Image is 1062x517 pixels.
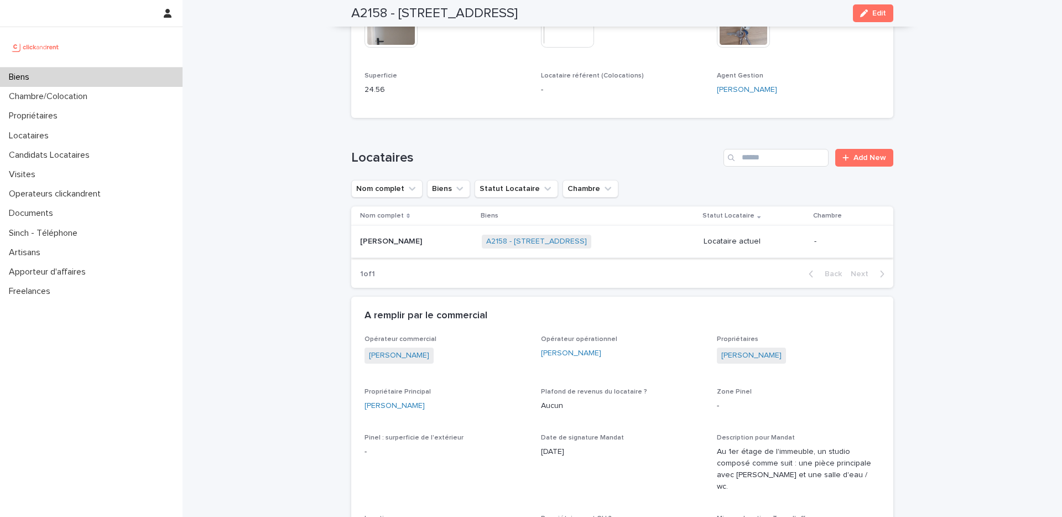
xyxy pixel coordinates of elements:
button: Next [846,269,893,279]
p: - [717,400,880,412]
p: Chambre/Colocation [4,91,96,102]
p: Locataires [4,131,58,141]
span: Plafond de revenus du locataire ? [541,389,647,395]
p: [PERSON_NAME] [360,235,424,246]
p: Freelances [4,286,59,297]
p: Biens [4,72,38,82]
span: Superficie [365,73,397,79]
p: Sinch - Téléphone [4,228,86,239]
button: Edit [853,4,893,22]
span: Back [818,270,842,278]
span: Pinel : surperficie de l'extérieur [365,435,464,441]
span: Agent Gestion [717,73,763,79]
button: Statut Locataire [475,180,558,198]
span: Edit [872,9,886,17]
a: A2158 - [STREET_ADDRESS] [486,237,587,246]
a: [PERSON_NAME] [369,350,429,361]
a: [PERSON_NAME] [717,84,777,96]
button: Nom complet [351,180,423,198]
h2: A remplir par le commercial [365,310,487,322]
p: Candidats Locataires [4,150,98,161]
p: - [814,237,876,246]
span: Locataire référent (Colocations) [541,73,644,79]
a: [PERSON_NAME] [365,400,425,412]
span: Opérateur opérationnel [541,336,617,343]
p: - [365,446,528,458]
p: Chambre [813,210,842,222]
p: Nom complet [360,210,404,222]
a: Add New [835,149,893,167]
p: Aucun [541,400,704,412]
p: 1 of 1 [351,261,384,288]
span: Propriétaire Principal [365,389,431,395]
p: Visites [4,169,44,180]
button: Chambre [563,180,618,198]
p: Statut Locataire [702,210,754,222]
button: Back [800,269,846,279]
img: UCB0brd3T0yccxBKYDjQ [9,36,63,58]
h2: A2158 - [STREET_ADDRESS] [351,6,518,22]
p: [DATE] [541,446,704,458]
p: Propriétaires [4,111,66,121]
span: Propriétaires [717,336,758,343]
p: Artisans [4,247,49,258]
span: Add New [853,154,886,162]
span: Date de signature Mandat [541,435,624,441]
p: Biens [481,210,498,222]
p: Operateurs clickandrent [4,189,110,199]
span: Opérateur commercial [365,336,436,343]
span: Description pour Mandat [717,435,795,441]
p: Apporteur d'affaires [4,267,95,277]
tr: [PERSON_NAME][PERSON_NAME] A2158 - [STREET_ADDRESS] Locataire actuel- [351,226,893,258]
h1: Locataires [351,150,719,166]
p: 24.56 [365,84,528,96]
button: Biens [427,180,470,198]
p: - [541,84,704,96]
p: Documents [4,208,62,219]
span: Zone Pinel [717,389,752,395]
p: Locataire actuel [704,237,805,246]
a: [PERSON_NAME] [721,350,782,361]
input: Search [723,149,829,167]
a: [PERSON_NAME] [541,348,601,359]
span: Next [851,270,875,278]
p: Au 1er étage de l'immeuble, un studio composé comme suit : une pièce principale avec [PERSON_NAME... [717,446,880,492]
